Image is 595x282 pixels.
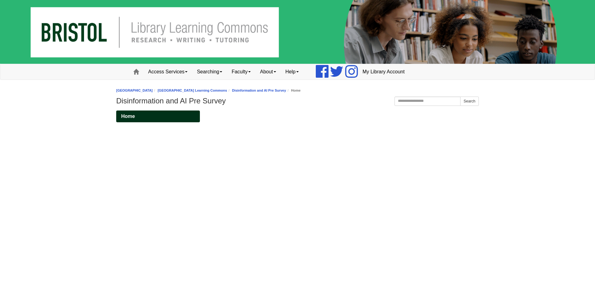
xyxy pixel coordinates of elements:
[116,111,200,122] div: Guide Pages
[121,114,135,119] span: Home
[286,88,301,93] li: Home
[281,64,303,80] a: Help
[116,88,479,93] nav: breadcrumb
[232,89,286,92] a: Disinformation and AI Pre Survey
[460,97,479,106] button: Search
[116,89,153,92] a: [GEOGRAPHIC_DATA]
[358,64,409,80] a: My Library Account
[192,64,227,80] a: Searching
[116,97,479,105] h1: Disinformation and AI Pre Survey
[255,64,281,80] a: About
[158,89,227,92] a: [GEOGRAPHIC_DATA] Learning Commons
[116,111,200,122] a: Home
[143,64,192,80] a: Access Services
[227,64,255,80] a: Faculty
